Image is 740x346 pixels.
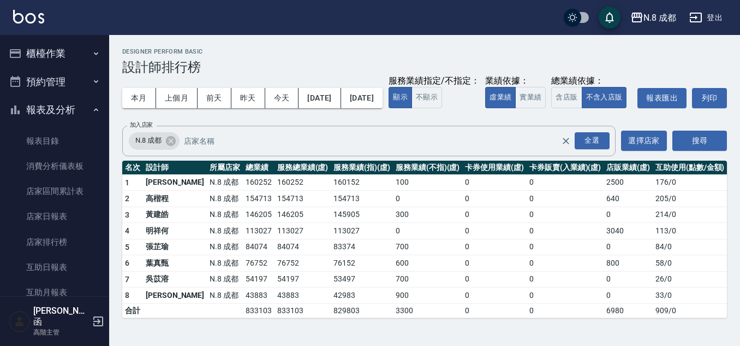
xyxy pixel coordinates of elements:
td: 43883 [274,288,331,304]
td: 909 / 0 [653,303,727,318]
td: 83374 [331,239,393,255]
span: 6 [125,259,129,267]
th: 互助使用(點數/金額) [653,161,727,175]
td: 146205 [274,207,331,223]
td: 0 [462,174,527,191]
td: 0 [462,303,527,318]
td: [PERSON_NAME] [143,174,207,191]
td: 0 [527,174,604,191]
p: 高階主管 [33,327,89,337]
th: 服務業績(不指)(虛) [393,161,462,175]
table: a dense table [122,161,727,318]
td: 42983 [331,288,393,304]
td: 0 [604,271,653,288]
td: 0 [527,255,604,272]
button: 不顯示 [411,87,442,108]
td: 84 / 0 [653,239,727,255]
input: 店家名稱 [181,131,580,150]
th: 設計師 [143,161,207,175]
td: 300 [393,207,462,223]
th: 店販業績(虛) [604,161,653,175]
button: 櫃檯作業 [4,39,105,68]
td: 明祥何 [143,223,207,239]
span: 2 [125,194,129,203]
button: 昨天 [231,88,265,108]
button: 不含入店販 [582,87,627,108]
a: 店家排行榜 [4,230,105,255]
button: [DATE] [299,88,341,108]
th: 服務總業績(虛) [274,161,331,175]
a: 互助日報表 [4,255,105,280]
td: 154713 [274,191,331,207]
td: 0 [527,303,604,318]
td: 3300 [393,303,462,318]
td: 33 / 0 [653,288,727,304]
th: 所屬店家 [207,161,243,175]
div: 總業績依據： [551,75,632,87]
td: 0 [604,239,653,255]
td: 0 [527,207,604,223]
a: 消費分析儀表板 [4,154,105,179]
th: 總業績 [243,161,274,175]
td: 176 / 0 [653,174,727,191]
span: 3 [125,210,129,219]
td: N.8 成都 [207,174,243,191]
span: 1 [125,178,129,187]
button: 今天 [265,88,299,108]
td: 76752 [274,255,331,272]
button: N.8 成都 [626,7,681,29]
div: N.8 成都 [643,11,676,25]
a: 報表目錄 [4,128,105,154]
th: 服務業績(指)(虛) [331,161,393,175]
div: 全選 [575,132,610,149]
td: 113 / 0 [653,223,727,239]
td: 合計 [122,303,143,318]
button: 含店販 [551,87,582,108]
th: 卡券販賣(入業績)(虛) [527,161,604,175]
td: 54197 [274,271,331,288]
td: 84074 [243,239,274,255]
span: 8 [125,291,129,300]
td: 0 [604,207,653,223]
td: 640 [604,191,653,207]
td: 600 [393,255,462,272]
td: 0 [393,191,462,207]
button: 預約管理 [4,68,105,96]
button: 報表匯出 [637,88,687,108]
th: 卡券使用業績(虛) [462,161,527,175]
td: N.8 成都 [207,271,243,288]
button: 選擇店家 [621,131,667,151]
td: 160252 [274,174,331,191]
td: 0 [462,271,527,288]
td: N.8 成都 [207,255,243,272]
div: 服務業績指定/不指定： [389,75,480,87]
td: 113027 [243,223,274,239]
td: 214 / 0 [653,207,727,223]
td: 0 [462,255,527,272]
td: 833103 [274,303,331,318]
button: 登出 [685,8,727,28]
td: N.8 成都 [207,239,243,255]
td: 0 [527,288,604,304]
td: 黃建皓 [143,207,207,223]
td: 154713 [243,191,274,207]
th: 名次 [122,161,143,175]
button: [DATE] [341,88,383,108]
button: 實業績 [515,87,546,108]
h5: [PERSON_NAME]函 [33,306,89,327]
td: 800 [604,255,653,272]
span: 7 [125,275,129,284]
a: 互助月報表 [4,280,105,305]
td: 0 [462,223,527,239]
td: 76152 [331,255,393,272]
td: 53497 [331,271,393,288]
td: 205 / 0 [653,191,727,207]
button: 虛業績 [485,87,516,108]
span: 4 [125,226,129,235]
button: 顯示 [389,87,412,108]
td: 6980 [604,303,653,318]
td: 54197 [243,271,274,288]
td: 0 [604,288,653,304]
td: 葉真甄 [143,255,207,272]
